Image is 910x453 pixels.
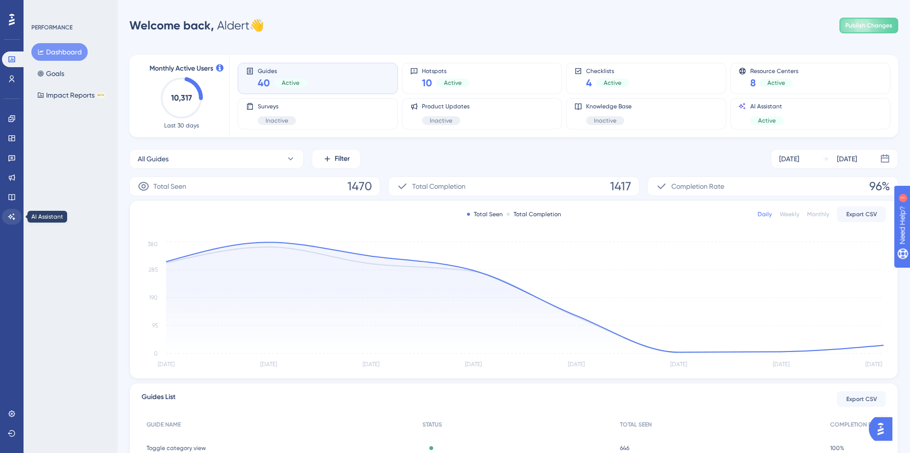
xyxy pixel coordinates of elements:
[266,117,288,125] span: Inactive
[750,67,798,74] span: Resource Centers
[129,18,214,32] span: Welcome back,
[422,102,469,110] span: Product Updates
[171,93,192,102] text: 10,317
[767,79,785,87] span: Active
[154,350,158,357] tspan: 0
[147,444,206,452] span: Toggle category view
[586,102,632,110] span: Knowledge Base
[467,210,503,218] div: Total Seen
[347,178,372,194] span: 1470
[335,153,350,165] span: Filter
[837,153,857,165] div: [DATE]
[773,361,789,368] tspan: [DATE]
[129,149,304,169] button: All Guides
[153,180,186,192] span: Total Seen
[620,421,652,428] span: TOTAL SEEN
[129,18,264,33] div: Aldert 👋
[258,67,307,74] span: Guides
[31,86,111,104] button: Impact ReportsBETA
[758,210,772,218] div: Daily
[149,63,213,75] span: Monthly Active Users
[312,149,361,169] button: Filter
[869,178,890,194] span: 96%
[258,102,296,110] span: Surveys
[31,43,88,61] button: Dashboard
[430,117,452,125] span: Inactive
[31,65,70,82] button: Goals
[260,361,277,368] tspan: [DATE]
[586,67,629,74] span: Checklists
[97,93,105,98] div: BETA
[282,79,299,87] span: Active
[363,361,379,368] tspan: [DATE]
[148,266,158,273] tspan: 285
[594,117,616,125] span: Inactive
[780,210,799,218] div: Weekly
[839,18,898,33] button: Publish Changes
[620,444,629,452] span: 646
[807,210,829,218] div: Monthly
[830,421,881,428] span: COMPLETION RATE
[507,210,561,218] div: Total Completion
[422,76,432,90] span: 10
[845,22,892,29] span: Publish Changes
[779,153,799,165] div: [DATE]
[865,361,882,368] tspan: [DATE]
[670,361,687,368] tspan: [DATE]
[604,79,621,87] span: Active
[412,180,466,192] span: Total Completion
[142,391,175,407] span: Guides List
[422,67,469,74] span: Hotspots
[846,210,877,218] span: Export CSV
[837,206,886,222] button: Export CSV
[610,178,631,194] span: 1417
[422,421,442,428] span: STATUS
[758,117,776,125] span: Active
[149,294,158,301] tspan: 190
[23,2,61,14] span: Need Help?
[158,361,174,368] tspan: [DATE]
[258,76,270,90] span: 40
[138,153,169,165] span: All Guides
[152,322,158,329] tspan: 95
[830,444,844,452] span: 100%
[148,241,158,248] tspan: 380
[846,395,877,403] span: Export CSV
[68,5,71,13] div: 1
[31,24,73,31] div: PERFORMANCE
[586,76,592,90] span: 4
[568,361,585,368] tspan: [DATE]
[465,361,482,368] tspan: [DATE]
[164,122,199,129] span: Last 30 days
[750,102,784,110] span: AI Assistant
[147,421,181,428] span: GUIDE NAME
[671,180,724,192] span: Completion Rate
[444,79,462,87] span: Active
[750,76,756,90] span: 8
[869,414,898,444] iframe: UserGuiding AI Assistant Launcher
[837,391,886,407] button: Export CSV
